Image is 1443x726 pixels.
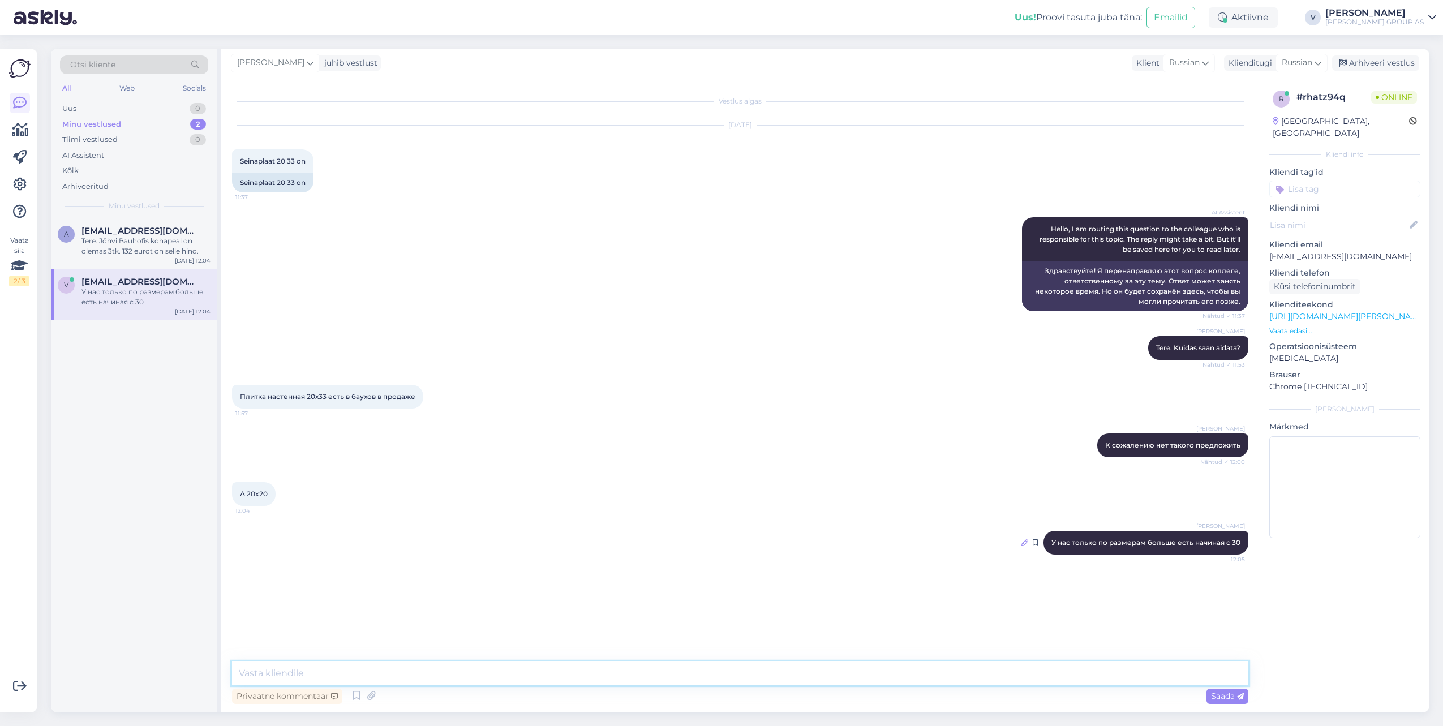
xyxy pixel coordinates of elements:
[62,150,104,161] div: AI Assistent
[1202,360,1245,369] span: Nähtud ✓ 11:53
[62,181,109,192] div: Arhiveeritud
[232,96,1248,106] div: Vestlus algas
[1146,7,1195,28] button: Emailid
[235,193,278,201] span: 11:37
[1269,279,1360,294] div: Küsi telefoninumbrit
[1269,202,1420,214] p: Kliendi nimi
[81,277,199,287] span: vzvz1963@gmail.com
[70,59,115,71] span: Otsi kliente
[117,81,137,96] div: Web
[235,409,278,418] span: 11:57
[232,120,1248,130] div: [DATE]
[62,165,79,177] div: Kõik
[1015,11,1142,24] div: Proovi tasuta juba täna:
[235,506,278,515] span: 12:04
[240,489,268,498] span: А 20x20
[1269,404,1420,414] div: [PERSON_NAME]
[109,201,160,211] span: Minu vestlused
[175,307,211,316] div: [DATE] 12:04
[1269,326,1420,336] p: Vaata edasi ...
[1269,166,1420,178] p: Kliendi tag'id
[1332,55,1419,71] div: Arhiveeri vestlus
[1202,208,1245,217] span: AI Assistent
[9,276,29,286] div: 2 / 3
[240,157,306,165] span: Seinaplaat 20 33 on
[1269,341,1420,353] p: Operatsioonisüsteem
[1269,239,1420,251] p: Kliendi email
[240,392,415,401] span: Плитка настенная 20х33 есть в баухов в продаже
[1325,8,1436,27] a: [PERSON_NAME][PERSON_NAME] GROUP AS
[175,256,211,265] div: [DATE] 12:04
[81,287,211,307] div: У нас только по размерам больше есть начиная с 30
[1270,219,1407,231] input: Lisa nimi
[1209,7,1278,28] div: Aktiivne
[1269,353,1420,364] p: [MEDICAL_DATA]
[1269,311,1425,321] a: [URL][DOMAIN_NAME][PERSON_NAME]
[232,689,342,704] div: Privaatne kommentaar
[1269,381,1420,393] p: Chrome [TECHNICAL_ID]
[81,236,211,256] div: Tere. Jõhvi Bauhofis kohapeal on olemas 3tk. 132 eurot on selle hind.
[62,119,121,130] div: Minu vestlused
[60,81,73,96] div: All
[320,57,377,69] div: juhib vestlust
[1325,8,1424,18] div: [PERSON_NAME]
[1202,312,1245,320] span: Nähtud ✓ 11:37
[190,134,206,145] div: 0
[1132,57,1159,69] div: Klient
[9,58,31,79] img: Askly Logo
[62,134,118,145] div: Tiimi vestlused
[1269,421,1420,433] p: Märkmed
[1269,369,1420,381] p: Brauser
[232,173,313,192] div: Seinaplaat 20 33 on
[1169,57,1200,69] span: Russian
[1269,181,1420,197] input: Lisa tag
[1371,91,1417,104] span: Online
[1015,12,1036,23] b: Uus!
[190,103,206,114] div: 0
[1196,327,1245,336] span: [PERSON_NAME]
[1211,691,1244,701] span: Saada
[1325,18,1424,27] div: [PERSON_NAME] GROUP AS
[1105,441,1240,449] span: К сожалению нет такого предложить
[64,281,68,289] span: v
[1269,299,1420,311] p: Klienditeekond
[1200,458,1245,466] span: Nähtud ✓ 12:00
[9,235,29,286] div: Vaata siia
[1040,225,1242,254] span: Hello, I am routing this question to the colleague who is responsible for this topic. The reply m...
[1156,343,1240,352] span: Tere. Kuidas saan aidata?
[1269,267,1420,279] p: Kliendi telefon
[1282,57,1312,69] span: Russian
[1022,261,1248,311] div: Здравствуйте! Я перенаправляю этот вопрос коллеге, ответственному за эту тему. Ответ может занять...
[1269,251,1420,263] p: [EMAIL_ADDRESS][DOMAIN_NAME]
[1202,555,1245,564] span: 12:05
[190,119,206,130] div: 2
[64,230,69,238] span: a
[237,57,304,69] span: [PERSON_NAME]
[62,103,76,114] div: Uus
[1224,57,1272,69] div: Klienditugi
[1196,522,1245,530] span: [PERSON_NAME]
[1305,10,1321,25] div: V
[1273,115,1409,139] div: [GEOGRAPHIC_DATA], [GEOGRAPHIC_DATA]
[81,226,199,236] span: airi.kruusma@vanlateenistus.ee
[181,81,208,96] div: Socials
[1051,538,1240,547] span: У нас только по размерам больше есть начиная с 30
[1196,424,1245,433] span: [PERSON_NAME]
[1296,91,1371,104] div: # rhatz94q
[1269,149,1420,160] div: Kliendi info
[1279,94,1284,103] span: r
